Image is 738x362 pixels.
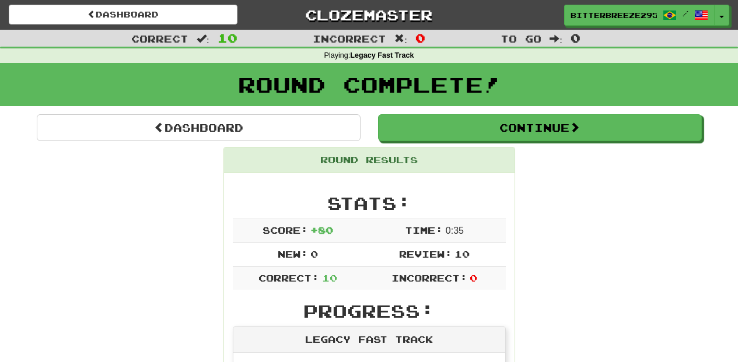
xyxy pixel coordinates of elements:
[378,114,702,141] button: Continue
[454,248,470,259] span: 10
[258,272,319,283] span: Correct:
[415,31,425,45] span: 0
[550,34,562,44] span: :
[263,224,308,236] span: Score:
[571,31,580,45] span: 0
[310,248,318,259] span: 0
[322,272,337,283] span: 10
[4,73,734,96] h1: Round Complete!
[197,34,209,44] span: :
[310,224,333,236] span: + 80
[571,10,657,20] span: BitterBreeze2956
[446,226,464,236] span: 0 : 35
[255,5,484,25] a: Clozemaster
[224,147,515,173] div: Round Results
[564,5,715,26] a: BitterBreeze2956 /
[218,31,237,45] span: 10
[683,9,688,17] span: /
[501,33,541,44] span: To go
[233,194,506,213] h2: Stats:
[233,327,505,353] div: Legacy Fast Track
[405,224,443,236] span: Time:
[394,34,407,44] span: :
[278,248,308,259] span: New:
[313,33,386,44] span: Incorrect
[391,272,467,283] span: Incorrect:
[9,5,237,24] a: Dashboard
[350,51,414,59] strong: Legacy Fast Track
[233,301,506,321] h2: Progress:
[470,272,477,283] span: 0
[37,114,361,141] a: Dashboard
[131,33,188,44] span: Correct
[399,248,452,259] span: Review:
